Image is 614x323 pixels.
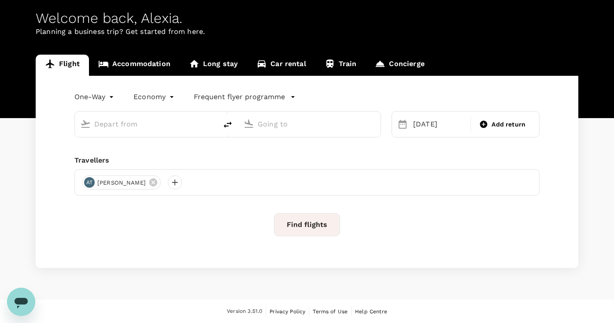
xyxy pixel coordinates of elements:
[74,155,540,166] div: Travellers
[194,92,285,102] p: Frequent flyer programme
[89,55,180,76] a: Accommodation
[180,55,247,76] a: Long stay
[217,114,238,135] button: delete
[36,10,578,26] div: Welcome back , Alexia .
[258,117,362,131] input: Going to
[410,115,469,133] div: [DATE]
[274,213,340,236] button: Find flights
[355,308,387,315] span: Help Centre
[366,55,433,76] a: Concierge
[92,178,151,187] span: [PERSON_NAME]
[36,26,578,37] p: Planning a business trip? Get started from here.
[194,92,296,102] button: Frequent flyer programme
[315,55,366,76] a: Train
[313,308,348,315] span: Terms of Use
[270,308,305,315] span: Privacy Policy
[94,117,199,131] input: Depart from
[313,307,348,316] a: Terms of Use
[227,307,262,316] span: Version 3.51.0
[74,90,116,104] div: One-Way
[270,307,305,316] a: Privacy Policy
[247,55,315,76] a: Car rental
[492,120,525,129] span: Add return
[36,55,89,76] a: Flight
[374,123,376,125] button: Open
[7,288,35,316] iframe: Button to launch messaging window
[355,307,387,316] a: Help Centre
[211,123,213,125] button: Open
[133,90,176,104] div: Economy
[84,177,95,188] div: AT
[82,175,161,189] div: AT[PERSON_NAME]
